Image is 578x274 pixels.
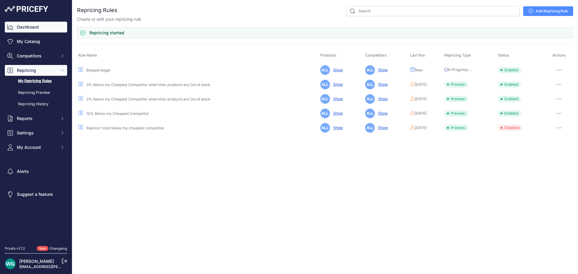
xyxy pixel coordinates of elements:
[78,53,97,57] span: Rule Name
[376,68,388,72] a: Show
[77,6,117,14] h2: Repricing Rules
[365,53,387,57] span: Competitors
[320,123,330,133] span: ALL
[498,110,521,116] span: Enabled
[37,246,48,251] span: New
[498,125,522,131] span: Disabled
[5,166,67,177] a: Alerts
[444,53,471,57] span: Repricing Type
[5,65,67,76] button: Repricing
[444,125,468,131] span: Preview
[17,115,56,122] span: Reports
[320,65,330,75] span: ALL
[5,22,67,239] nav: Sidebar
[415,111,427,116] span: [DATE]
[376,97,388,101] a: Show
[86,68,110,72] a: Beispiel Regel
[5,142,67,153] button: My Account
[410,53,425,57] span: Last Run
[5,6,48,12] img: Pricefy Logo
[444,67,472,72] span: In Progress...
[498,82,521,88] span: Enabled
[5,22,67,32] a: Dashboard
[5,88,67,98] a: Repricing Preview
[331,125,343,130] a: Show
[376,111,388,115] a: Show
[376,82,388,87] a: Show
[376,125,388,130] a: Show
[444,82,468,88] span: Preview
[17,130,56,136] span: Settings
[5,36,67,47] a: My Catalog
[552,53,566,57] span: Actions
[86,111,149,116] a: 10% Below my Cheapest Competitor
[86,82,210,87] a: 3% Above my Cheapest Competitor when their products are Out of stock
[346,6,520,16] input: Search
[86,126,164,130] a: Reprice 1 cent below my cheapest competitor
[5,189,67,200] a: Suggest a feature
[5,51,67,61] button: Competitors
[19,259,54,264] a: [PERSON_NAME]
[415,125,427,130] span: [DATE]
[498,67,521,73] span: Enabled
[415,82,427,87] span: [DATE]
[365,65,375,75] span: ALL
[5,246,25,251] div: Pricefy v1.7.2
[331,111,343,115] a: Show
[17,144,56,150] span: My Account
[320,94,330,104] span: ALL
[320,109,330,118] span: ALL
[5,99,67,109] a: Repricing History
[444,96,468,102] span: Preview
[89,30,124,36] h3: Repricing started
[331,97,343,101] a: Show
[5,76,67,86] a: My Repricing Rules
[86,97,210,101] a: 2% Above my Cheapest Competitor when their products are Out of stock
[365,123,375,133] span: ALL
[498,96,521,102] span: Enabled
[19,264,112,269] a: [EMAIL_ADDRESS][PERSON_NAME][DOMAIN_NAME]
[50,246,67,251] a: Changelog
[77,16,141,22] p: Create or edit your repricing rule
[444,110,468,116] span: Preview
[415,97,427,101] span: [DATE]
[498,53,509,57] span: Status
[523,6,573,16] a: Add Repricing Rule
[17,67,56,73] span: Repricing
[415,68,423,72] span: Now
[5,113,67,124] button: Reports
[365,80,375,89] span: ALL
[320,53,336,57] span: Products
[331,82,343,87] a: Show
[365,94,375,104] span: ALL
[365,109,375,118] span: ALL
[5,128,67,138] button: Settings
[320,80,330,89] span: ALL
[331,68,343,72] a: Show
[17,53,56,59] span: Competitors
